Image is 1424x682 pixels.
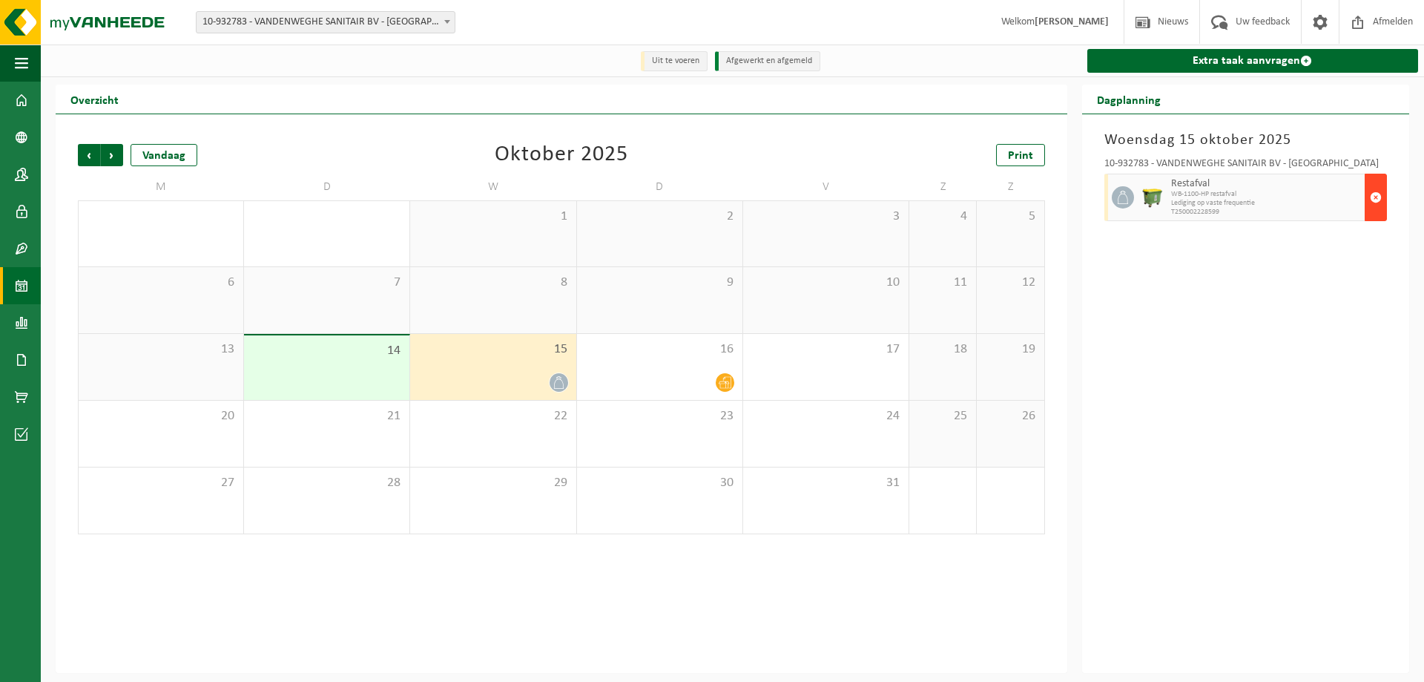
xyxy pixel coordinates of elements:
[715,51,820,71] li: Afgewerkt en afgemeld
[917,341,969,358] span: 18
[86,275,236,291] span: 6
[1104,129,1387,151] h3: Woensdag 15 oktober 2025
[641,51,708,71] li: Uit te voeren
[86,475,236,491] span: 27
[577,174,743,200] td: D
[584,475,735,491] span: 30
[977,174,1044,200] td: Z
[584,408,735,424] span: 23
[418,275,568,291] span: 8
[196,11,455,33] span: 10-932783 - VANDENWEGHE SANITAIR BV - ROESELARE
[131,144,197,166] div: Vandaag
[917,408,969,424] span: 25
[418,475,568,491] span: 29
[78,144,100,166] span: Vorige
[751,408,901,424] span: 24
[410,174,576,200] td: W
[917,275,969,291] span: 11
[101,144,123,166] span: Volgende
[909,174,977,200] td: Z
[244,174,410,200] td: D
[495,144,628,166] div: Oktober 2025
[418,341,568,358] span: 15
[1104,159,1387,174] div: 10-932783 - VANDENWEGHE SANITAIR BV - [GEOGRAPHIC_DATA]
[1087,49,1418,73] a: Extra taak aanvragen
[78,174,244,200] td: M
[984,275,1036,291] span: 12
[751,275,901,291] span: 10
[1035,16,1109,27] strong: [PERSON_NAME]
[984,341,1036,358] span: 19
[584,341,735,358] span: 16
[751,475,901,491] span: 31
[251,475,402,491] span: 28
[418,209,568,225] span: 1
[86,408,236,424] span: 20
[1171,208,1361,217] span: T250002228599
[1171,199,1361,208] span: Lediging op vaste frequentie
[1171,178,1361,190] span: Restafval
[1082,85,1176,114] h2: Dagplanning
[751,341,901,358] span: 17
[1008,150,1033,162] span: Print
[984,209,1036,225] span: 5
[56,85,133,114] h2: Overzicht
[984,408,1036,424] span: 26
[86,341,236,358] span: 13
[584,275,735,291] span: 9
[996,144,1045,166] a: Print
[418,408,568,424] span: 22
[1171,190,1361,199] span: WB-1100-HP restafval
[251,275,402,291] span: 7
[917,209,969,225] span: 4
[751,209,901,225] span: 3
[584,209,735,225] span: 2
[197,12,455,33] span: 10-932783 - VANDENWEGHE SANITAIR BV - ROESELARE
[743,174,909,200] td: V
[251,408,402,424] span: 21
[1141,186,1164,209] img: WB-1100-HPE-GN-50
[251,343,402,359] span: 14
